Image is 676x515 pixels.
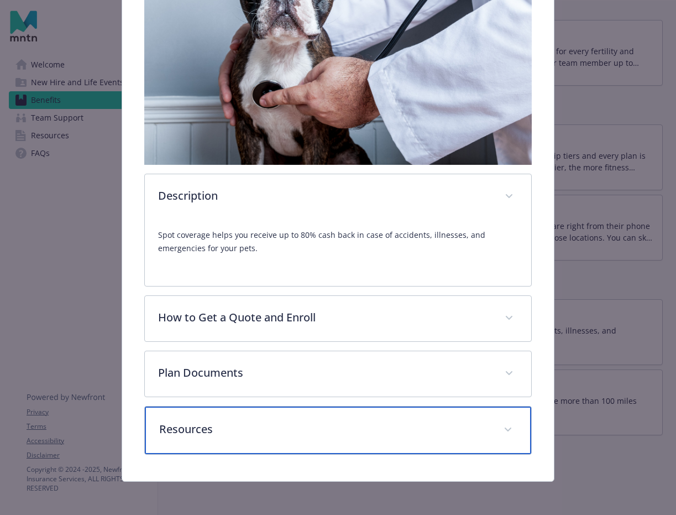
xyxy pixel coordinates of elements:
div: How to Get a Quote and Enroll [145,296,531,341]
div: Description [145,174,531,220]
div: Plan Documents [145,351,531,397]
p: Resources [159,421,490,438]
p: Plan Documents [158,365,491,381]
div: Description [145,220,531,286]
div: Resources [145,407,531,454]
p: How to Get a Quote and Enroll [158,309,491,326]
p: Spot coverage helps you receive up to 80% cash back in case of accidents, illnesses, and emergenc... [158,228,518,255]
p: Description [158,188,491,204]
